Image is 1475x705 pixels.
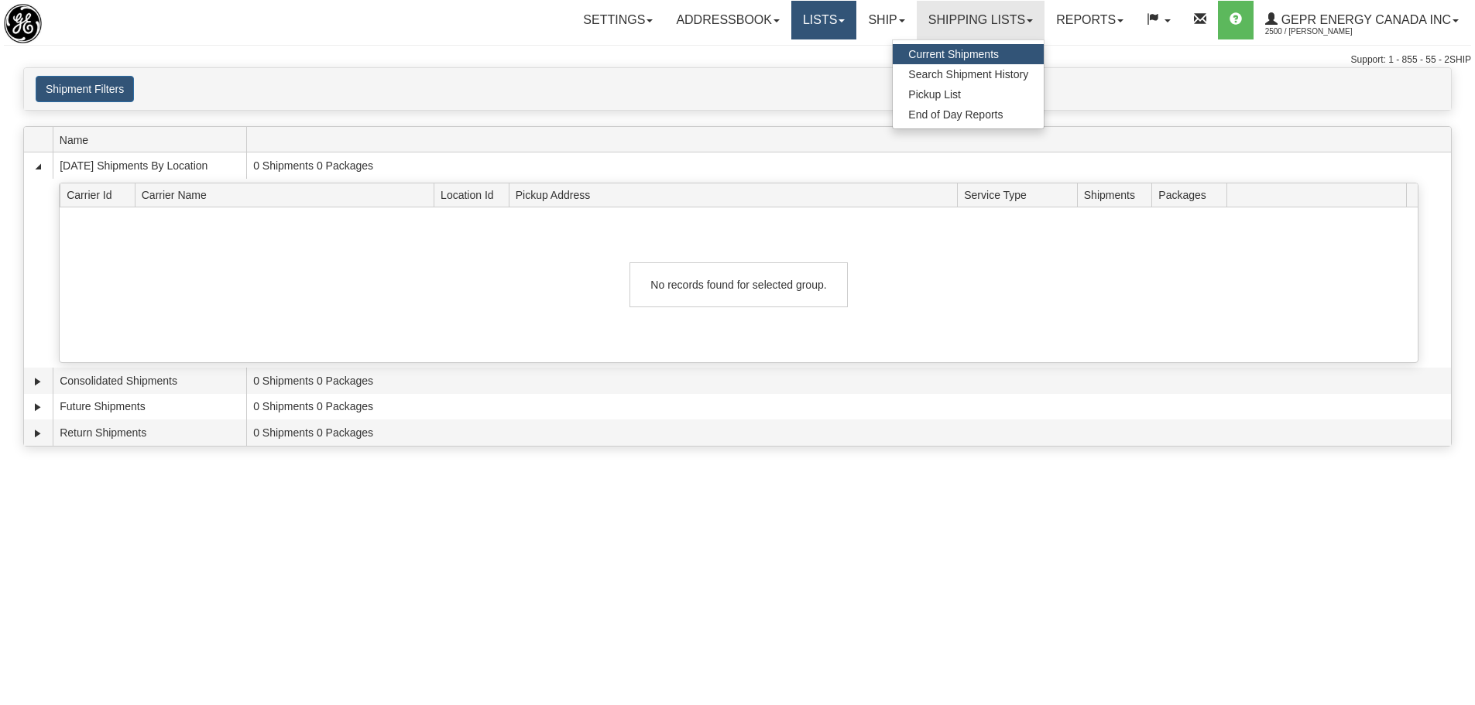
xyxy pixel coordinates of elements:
span: Pickup Address [516,183,958,207]
td: 0 Shipments 0 Packages [246,152,1451,179]
span: Location Id [441,183,509,207]
span: Current Shipments [908,48,999,60]
a: Addressbook [664,1,791,39]
span: Name [60,128,246,152]
a: Lists [791,1,856,39]
span: Search Shipment History [908,68,1028,80]
div: Support: 1 - 855 - 55 - 2SHIP [4,53,1471,67]
a: Current Shipments [893,44,1044,64]
td: 0 Shipments 0 Packages [246,419,1451,446]
div: No records found for selected group. [629,262,848,307]
span: 2500 / [PERSON_NAME] [1265,24,1381,39]
a: Reports [1045,1,1135,39]
span: GEPR Energy Canada Inc [1278,13,1451,26]
span: End of Day Reports [908,108,1003,121]
td: Return Shipments [53,419,246,446]
a: Search Shipment History [893,64,1044,84]
a: GEPR Energy Canada Inc 2500 / [PERSON_NAME] [1254,1,1470,39]
a: Collapse [30,159,46,174]
span: Carrier Name [142,183,434,207]
span: Packages [1158,183,1226,207]
td: Consolidated Shipments [53,368,246,394]
span: Carrier Id [67,183,135,207]
a: Expand [30,426,46,441]
img: logo2500.jpg [4,4,42,43]
button: Shipment Filters [36,76,134,102]
span: Shipments [1084,183,1152,207]
td: [DATE] Shipments By Location [53,152,246,179]
a: End of Day Reports [893,104,1044,125]
a: Settings [571,1,664,39]
span: Service Type [964,183,1077,207]
td: 0 Shipments 0 Packages [246,368,1451,394]
span: Pickup List [908,88,961,101]
a: Ship [856,1,916,39]
a: Expand [30,399,46,415]
a: Pickup List [893,84,1044,104]
td: 0 Shipments 0 Packages [246,394,1451,420]
a: Expand [30,374,46,389]
td: Future Shipments [53,394,246,420]
a: Shipping lists [917,1,1045,39]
